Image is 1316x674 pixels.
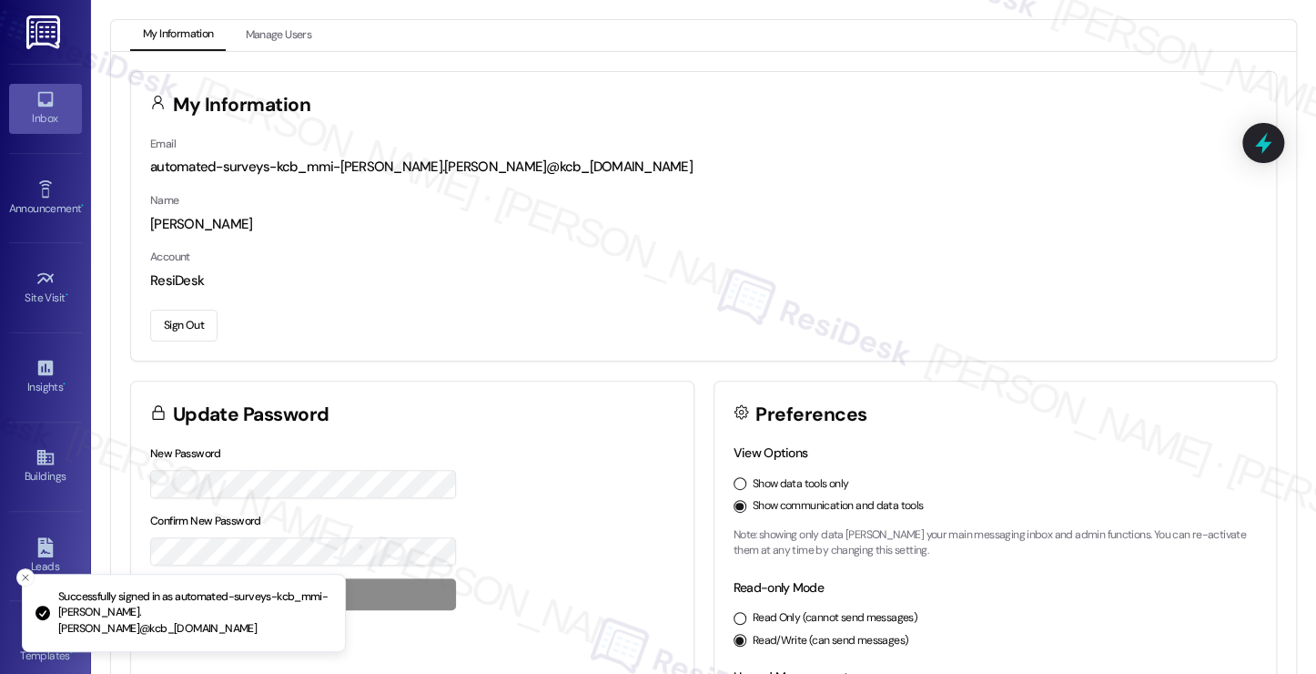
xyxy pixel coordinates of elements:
span: • [63,378,66,391]
span: • [81,199,84,212]
a: Templates • [9,621,82,670]
label: Read/Write (can send messages) [753,633,909,649]
a: Site Visit • [9,263,82,312]
a: Buildings [9,442,82,491]
button: Close toast [16,568,35,587]
a: Inbox [9,84,82,133]
label: Email [150,137,176,151]
div: ResiDesk [150,271,1257,291]
button: Manage Users [232,20,324,51]
span: • [66,289,68,301]
p: Note: showing only data [PERSON_NAME] your main messaging inbox and admin functions. You can re-a... [734,527,1258,559]
label: Show communication and data tools [753,498,924,515]
div: automated-surveys-kcb_mmi-[PERSON_NAME].[PERSON_NAME]@kcb_[DOMAIN_NAME] [150,158,1257,177]
button: Sign Out [150,310,218,342]
a: Leads [9,532,82,581]
label: Name [150,193,179,208]
label: View Options [734,444,808,461]
img: ResiDesk Logo [26,15,64,49]
label: Show data tools only [753,476,849,493]
h3: My Information [173,96,311,115]
label: Confirm New Password [150,514,261,528]
h3: Update Password [173,405,329,424]
a: Insights • [9,352,82,402]
label: New Password [150,446,221,461]
div: [PERSON_NAME] [150,215,1257,234]
label: Account [150,250,190,264]
label: Read Only (cannot send messages) [753,610,917,627]
h3: Preferences [755,405,866,424]
span: • [70,647,73,659]
label: Read-only Mode [734,579,824,596]
button: My Information [130,20,226,51]
p: Successfully signed in as automated-surveys-kcb_mmi-[PERSON_NAME].[PERSON_NAME]@kcb_[DOMAIN_NAME] [58,589,330,638]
